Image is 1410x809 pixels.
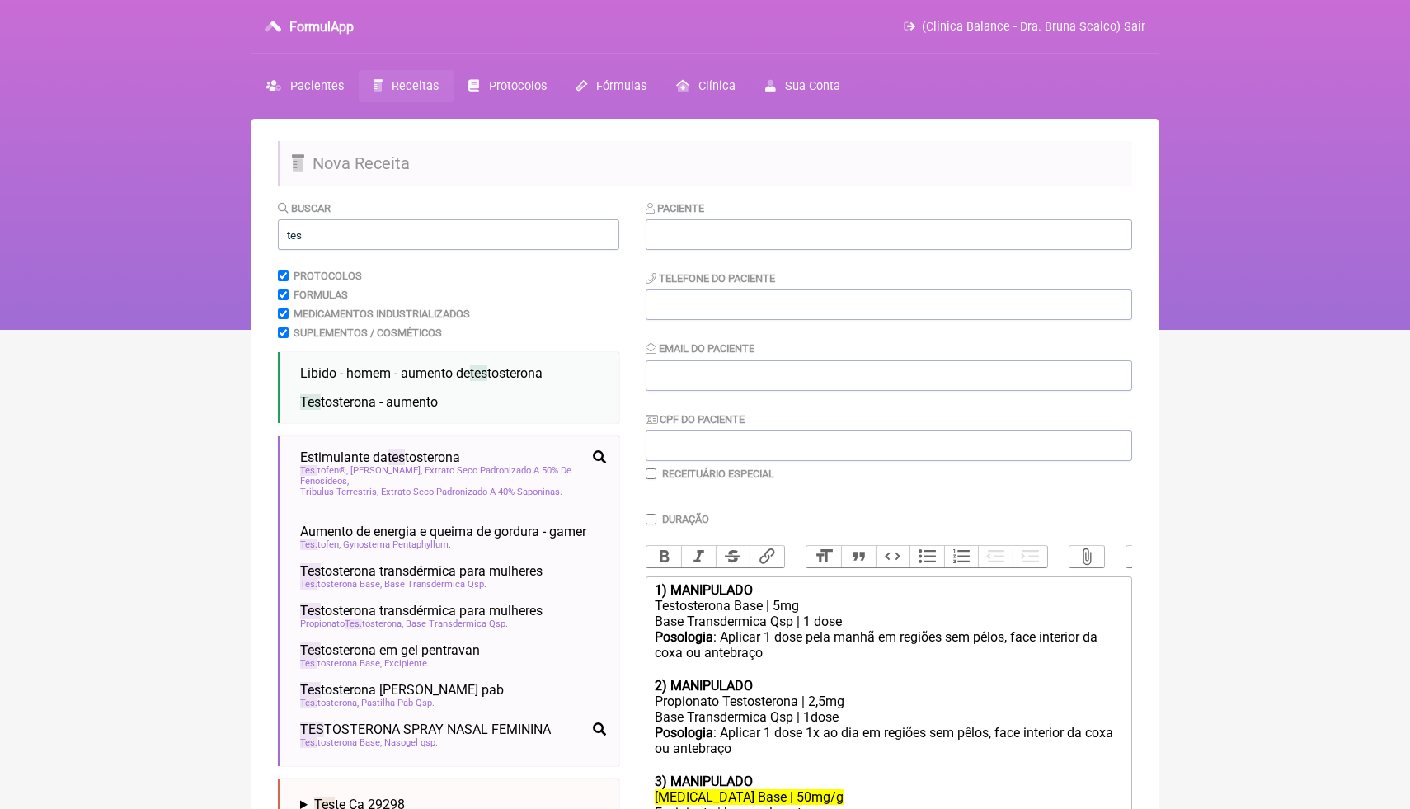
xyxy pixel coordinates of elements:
span: tosterona em gel pentravan [300,642,480,658]
input: exemplo: emagrecimento, ansiedade [278,219,619,250]
div: Base Transdermica Qsp | 1dose [655,709,1123,725]
span: tosterona transdérmica para mulheres [300,603,543,619]
div: : Aplicar 1 dose pela manhã em regiões sem pêlos, face interior da coxa ou antebraço ㅤ [655,629,1123,678]
span: Excipiente [384,658,430,669]
button: Code [876,546,910,567]
span: Tes [300,682,321,698]
span: Tribulus Terrestris, Extrato Seco Padronizado A 40% Saponinas [300,487,562,497]
a: Clínica [661,70,750,102]
span: Base Transdermica Qsp [384,579,486,590]
label: Medicamentos Industrializados [294,308,470,320]
span: tes [388,449,405,465]
label: CPF do Paciente [646,413,745,426]
label: Paciente [646,202,704,214]
button: Increase Level [1013,546,1047,567]
span: (Clínica Balance - Dra. Bruna Scalco) Sair [922,20,1145,34]
h2: Nova Receita [278,141,1132,186]
span: tes [470,365,487,381]
button: Italic [681,546,716,567]
a: Protocolos [454,70,561,102]
span: tofen [300,539,341,550]
span: Tes [300,394,321,410]
span: TOSTERONA SPRAY NASAL FEMININA [300,722,551,737]
span: tosterona Base [300,737,382,748]
button: Heading [806,546,841,567]
div: Testosterona Base | 5mg [655,598,1123,614]
span: Aumento de energia e queima de gordura - gamer [300,524,586,539]
span: tofen®, [PERSON_NAME], Extrato Seco Padronizado A 50% De Fenosídeos [300,465,606,487]
label: Protocolos [294,270,362,282]
div: Propionato Testosterona | 2,5mg [655,694,1123,709]
button: Quote [841,546,876,567]
a: Fórmulas [562,70,661,102]
div: : Aplicar 1 dose 1x ao dia em regiões sem pêlos, face interior da coxa ou antebraço ㅤ [655,725,1123,774]
span: Tes [300,579,317,590]
label: Email do Paciente [646,342,754,355]
button: Decrease Level [978,546,1013,567]
span: TES [300,722,324,737]
button: Bold [646,546,681,567]
strong: 3) MANIPULADO [655,774,753,789]
label: Telefone do Paciente [646,272,775,285]
span: Gynostema Pentaphyllum [343,539,451,550]
span: Tes [300,642,321,658]
span: Sua Conta [785,79,840,93]
span: Base Transdermica Qsp [406,619,508,629]
label: Formulas [294,289,348,301]
button: Link [750,546,784,567]
button: Undo [1126,546,1161,567]
span: tosterona [PERSON_NAME] pab [300,682,504,698]
div: Base Transdermica Qsp | 1 dose [655,614,1123,629]
span: Pastilha Pab Qsp [361,698,435,708]
span: Propionato tosterona [300,619,403,629]
span: Libido - homem - aumento de tosterona [300,365,543,381]
button: Attach Files [1069,546,1104,567]
span: tosterona [300,698,359,708]
span: tosterona Base [300,658,382,669]
button: Numbers [944,546,979,567]
label: Suplementos / Cosméticos [294,327,442,339]
a: Pacientes [251,70,359,102]
span: Tes [300,563,321,579]
span: tosterona transdérmica para mulheres [300,563,543,579]
span: Pacientes [290,79,344,93]
a: Sua Conta [750,70,855,102]
button: Bullets [909,546,944,567]
strong: 2) MANIPULADO [655,678,753,694]
strong: 1) MANIPULADO [655,582,753,598]
span: Receitas [392,79,439,93]
del: [MEDICAL_DATA] Base | 50mg/g [655,789,844,805]
a: Receitas [359,70,454,102]
label: Buscar [278,202,331,214]
span: Tes [300,698,317,708]
span: Fórmulas [596,79,646,93]
span: Tes [300,539,317,550]
span: Clínica [698,79,736,93]
span: Tes [300,737,317,748]
span: tosterona Base [300,579,382,590]
span: Estimulante da tosterona [300,449,460,465]
label: Duração [662,513,709,525]
strong: Posologia [655,629,713,645]
span: tosterona - aumento [300,394,438,410]
h3: FormulApp [289,19,354,35]
label: Receituário Especial [662,468,774,480]
strong: Posologia [655,725,713,741]
button: Strikethrough [716,546,750,567]
span: Tes [300,603,321,619]
span: Nasogel qsp [384,737,438,748]
span: Tes [300,465,317,476]
a: (Clínica Balance - Dra. Bruna Scalco) Sair [904,20,1145,34]
span: Protocolos [489,79,547,93]
span: Tes [300,658,317,669]
span: Tes [345,619,362,629]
